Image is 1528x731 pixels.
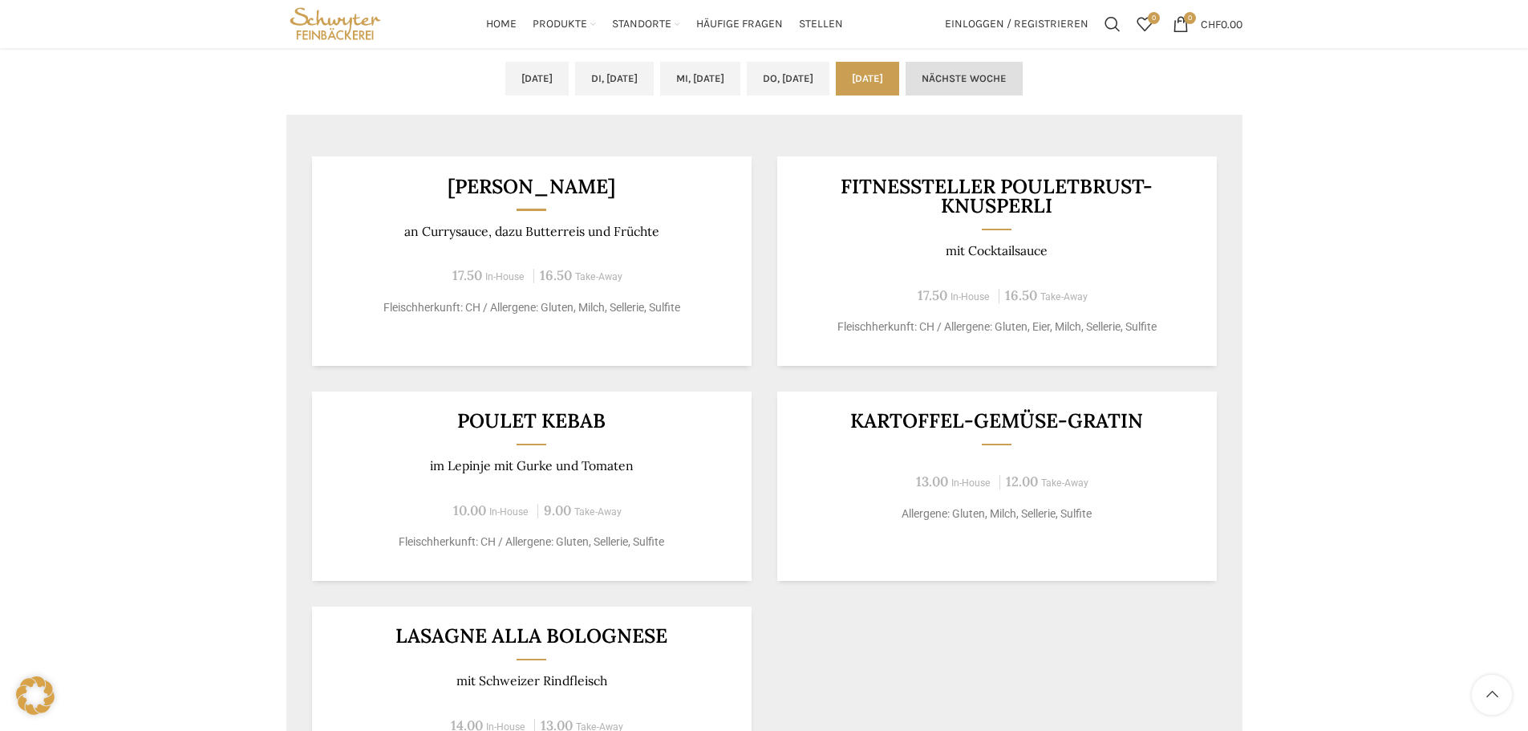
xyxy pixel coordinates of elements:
h3: Poulet Kebab [331,411,732,431]
bdi: 0.00 [1201,17,1242,30]
span: Produkte [533,17,587,32]
p: im Lepinje mit Gurke und Tomaten [331,458,732,473]
a: Mi, [DATE] [660,62,740,95]
span: Home [486,17,517,32]
span: 9.00 [544,502,571,519]
p: Fleischherkunft: CH / Allergene: Gluten, Sellerie, Sulfite [331,534,732,550]
a: Stellen [799,8,843,40]
span: 16.50 [1005,286,1037,304]
h3: Kartoffel-Gemüse-Gratin [796,411,1197,431]
a: Einloggen / Registrieren [937,8,1096,40]
p: Allergene: Gluten, Milch, Sellerie, Sulfite [796,506,1197,522]
a: Di, [DATE] [575,62,654,95]
div: Main navigation [392,8,936,40]
span: Einloggen / Registrieren [945,18,1088,30]
span: CHF [1201,17,1221,30]
h3: [PERSON_NAME] [331,177,732,197]
span: Take-Away [1041,477,1088,489]
a: Produkte [533,8,596,40]
a: [DATE] [505,62,569,95]
span: 10.00 [453,502,486,519]
p: mit Schweizer Rindfleisch [331,673,732,688]
span: Stellen [799,17,843,32]
span: 17.50 [452,266,482,284]
p: an Currysauce, dazu Butterreis und Früchte [331,224,732,239]
span: In-House [485,271,525,282]
span: 12.00 [1006,473,1038,490]
p: Fleischherkunft: CH / Allergene: Gluten, Eier, Milch, Sellerie, Sulfite [796,319,1197,335]
span: In-House [489,506,529,518]
a: Häufige Fragen [696,8,783,40]
a: Suchen [1096,8,1129,40]
a: Site logo [286,16,385,30]
span: In-House [951,477,991,489]
a: Home [486,8,517,40]
a: 0 [1129,8,1161,40]
h3: Fitnessteller Pouletbrust-Knusperli [796,177,1197,216]
span: 0 [1148,12,1160,24]
p: mit Cocktailsauce [796,243,1197,258]
a: Standorte [612,8,680,40]
p: Fleischherkunft: CH / Allergene: Gluten, Milch, Sellerie, Sulfite [331,299,732,316]
a: Do, [DATE] [747,62,829,95]
a: [DATE] [836,62,899,95]
a: 0 CHF0.00 [1165,8,1250,40]
span: 13.00 [916,473,948,490]
a: Nächste Woche [906,62,1023,95]
a: Scroll to top button [1472,675,1512,715]
span: 16.50 [540,266,572,284]
span: Take-Away [1040,291,1088,303]
span: Take-Away [574,506,622,518]
span: Häufige Fragen [696,17,783,32]
span: 17.50 [918,286,947,304]
span: In-House [950,291,990,303]
span: 0 [1184,12,1196,24]
h3: Lasagne alla Bolognese [331,626,732,646]
div: Meine Wunschliste [1129,8,1161,40]
span: Standorte [612,17,671,32]
span: Take-Away [575,271,622,282]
